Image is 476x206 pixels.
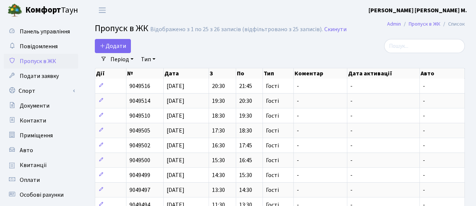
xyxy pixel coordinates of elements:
[20,176,40,184] span: Оплати
[369,6,467,14] b: [PERSON_NAME] [PERSON_NAME] М.
[423,156,425,164] span: -
[129,97,150,105] span: 9049514
[239,127,252,135] span: 18:30
[4,39,78,54] a: Повідомлення
[25,4,61,16] b: Комфорт
[167,186,184,194] span: [DATE]
[423,186,425,194] span: -
[212,112,225,120] span: 18:30
[297,127,299,135] span: -
[4,24,78,39] a: Панель управління
[350,186,353,194] span: -
[95,39,131,53] a: Додати
[4,187,78,202] a: Особові рахунки
[423,112,425,120] span: -
[369,6,467,15] a: [PERSON_NAME] [PERSON_NAME] М.
[4,69,78,84] a: Подати заявку
[297,156,299,164] span: -
[4,84,78,98] a: Спорт
[350,112,353,120] span: -
[239,97,252,105] span: 20:30
[239,141,252,150] span: 17:45
[4,54,78,69] a: Пропуск в ЖК
[266,187,279,193] span: Гості
[93,4,112,16] button: Переключити навігацію
[150,26,323,33] div: Відображено з 1 по 25 з 26 записів (відфільтровано з 25 записів).
[209,68,236,79] th: З
[376,16,476,32] nav: breadcrumb
[350,156,353,164] span: -
[440,20,465,28] li: Список
[409,20,440,28] a: Пропуск в ЖК
[20,57,56,65] span: Пропуск в ЖК
[20,72,59,80] span: Подати заявку
[20,117,46,125] span: Контакти
[212,186,225,194] span: 13:30
[350,171,353,179] span: -
[95,22,148,35] span: Пропуск в ЖК
[212,156,225,164] span: 15:30
[350,82,353,90] span: -
[129,112,150,120] span: 9049510
[129,127,150,135] span: 9049505
[423,141,425,150] span: -
[297,97,299,105] span: -
[384,39,465,53] input: Пошук...
[107,53,136,66] a: Період
[167,112,184,120] span: [DATE]
[167,127,184,135] span: [DATE]
[4,98,78,113] a: Документи
[266,83,279,89] span: Гості
[239,171,252,179] span: 15:30
[266,98,279,104] span: Гості
[212,97,225,105] span: 19:30
[387,20,401,28] a: Admin
[423,97,425,105] span: -
[4,128,78,143] a: Приміщення
[266,113,279,119] span: Гості
[25,4,78,17] span: Таун
[297,141,299,150] span: -
[167,82,184,90] span: [DATE]
[420,68,465,79] th: Авто
[297,171,299,179] span: -
[239,186,252,194] span: 14:30
[4,113,78,128] a: Контакти
[423,127,425,135] span: -
[297,82,299,90] span: -
[212,171,225,179] span: 14:30
[212,127,225,135] span: 17:30
[212,141,225,150] span: 16:30
[347,68,420,79] th: Дата активації
[294,68,348,79] th: Коментар
[100,42,126,50] span: Додати
[324,26,347,33] a: Скинути
[167,156,184,164] span: [DATE]
[4,173,78,187] a: Оплати
[129,186,150,194] span: 9049497
[297,186,299,194] span: -
[263,68,293,79] th: Тип
[236,68,263,79] th: По
[95,68,126,79] th: Дії
[129,141,150,150] span: 9049502
[266,157,279,163] span: Гості
[167,141,184,150] span: [DATE]
[239,112,252,120] span: 19:30
[20,27,70,36] span: Панель управління
[129,156,150,164] span: 9049500
[4,158,78,173] a: Квитанції
[423,82,425,90] span: -
[20,191,64,199] span: Особові рахунки
[20,131,53,140] span: Приміщення
[167,97,184,105] span: [DATE]
[239,82,252,90] span: 21:45
[7,3,22,18] img: logo.png
[266,172,279,178] span: Гості
[20,102,49,110] span: Документи
[350,127,353,135] span: -
[423,171,425,179] span: -
[4,143,78,158] a: Авто
[164,68,209,79] th: Дата
[266,128,279,134] span: Гості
